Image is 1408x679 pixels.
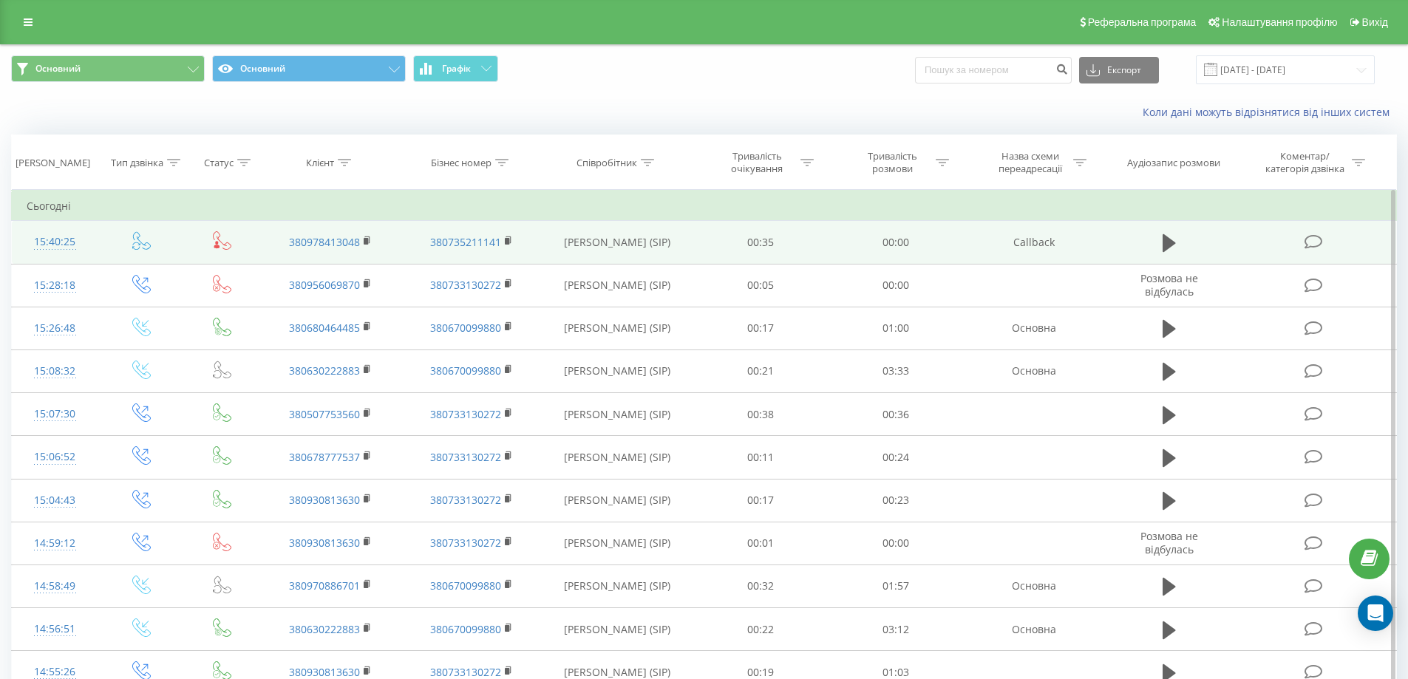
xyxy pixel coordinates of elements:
[542,307,693,349] td: [PERSON_NAME] (SIP)
[542,264,693,307] td: [PERSON_NAME] (SIP)
[829,522,964,564] td: 00:00
[542,522,693,564] td: [PERSON_NAME] (SIP)
[829,564,964,607] td: 01:57
[1088,16,1197,28] span: Реферальна програма
[542,608,693,651] td: [PERSON_NAME] (SIP)
[542,393,693,436] td: [PERSON_NAME] (SIP)
[1140,271,1198,298] span: Розмова не відбулась
[27,486,84,515] div: 15:04:43
[693,564,829,607] td: 00:32
[289,321,360,335] a: 380680464485
[27,314,84,343] div: 15:26:48
[27,615,84,644] div: 14:56:51
[693,436,829,479] td: 00:11
[431,157,492,169] div: Бізнес номер
[413,55,498,82] button: Графік
[829,479,964,522] td: 00:23
[27,400,84,429] div: 15:07:30
[27,443,84,471] div: 15:06:52
[542,436,693,479] td: [PERSON_NAME] (SIP)
[289,579,360,593] a: 380970886701
[430,450,501,464] a: 380733130272
[16,157,90,169] div: [PERSON_NAME]
[542,221,693,264] td: [PERSON_NAME] (SIP)
[35,63,81,75] span: Основний
[27,228,84,256] div: 15:40:25
[1358,596,1393,631] div: Open Intercom Messenger
[693,393,829,436] td: 00:38
[693,349,829,392] td: 00:21
[542,564,693,607] td: [PERSON_NAME] (SIP)
[693,522,829,564] td: 00:01
[1127,157,1220,169] div: Аудіозапис розмови
[430,364,501,378] a: 380670099880
[718,150,797,175] div: Тривалість очікування
[289,622,360,636] a: 380630222883
[111,157,163,169] div: Тип дзвінка
[693,307,829,349] td: 00:17
[1143,105,1397,119] a: Коли дані можуть відрізнятися вiд інших систем
[430,493,501,507] a: 380733130272
[963,564,1103,607] td: Основна
[289,665,360,679] a: 380930813630
[963,608,1103,651] td: Основна
[430,235,501,249] a: 380735211141
[27,271,84,300] div: 15:28:18
[289,235,360,249] a: 380978413048
[963,221,1103,264] td: Callback
[829,349,964,392] td: 03:33
[289,450,360,464] a: 380678777537
[853,150,932,175] div: Тривалість розмови
[442,64,471,74] span: Графік
[829,436,964,479] td: 00:24
[430,278,501,292] a: 380733130272
[915,57,1072,83] input: Пошук за номером
[430,321,501,335] a: 380670099880
[289,536,360,550] a: 380930813630
[289,407,360,421] a: 380507753560
[577,157,637,169] div: Співробітник
[1079,57,1159,83] button: Експорт
[963,307,1103,349] td: Основна
[693,479,829,522] td: 00:17
[1222,16,1337,28] span: Налаштування профілю
[542,349,693,392] td: [PERSON_NAME] (SIP)
[430,536,501,550] a: 380733130272
[430,622,501,636] a: 380670099880
[430,579,501,593] a: 380670099880
[829,608,964,651] td: 03:12
[204,157,234,169] div: Статус
[289,364,360,378] a: 380630222883
[693,264,829,307] td: 00:05
[430,665,501,679] a: 380733130272
[27,529,84,558] div: 14:59:12
[11,55,205,82] button: Основний
[289,493,360,507] a: 380930813630
[27,572,84,601] div: 14:58:49
[212,55,406,82] button: Основний
[829,393,964,436] td: 00:36
[829,221,964,264] td: 00:00
[1140,529,1198,556] span: Розмова не відбулась
[693,608,829,651] td: 00:22
[693,221,829,264] td: 00:35
[963,349,1103,392] td: Основна
[430,407,501,421] a: 380733130272
[829,264,964,307] td: 00:00
[1262,150,1348,175] div: Коментар/категорія дзвінка
[1362,16,1388,28] span: Вихід
[289,278,360,292] a: 380956069870
[542,479,693,522] td: [PERSON_NAME] (SIP)
[27,357,84,386] div: 15:08:32
[12,191,1397,221] td: Сьогодні
[829,307,964,349] td: 01:00
[990,150,1069,175] div: Назва схеми переадресації
[306,157,334,169] div: Клієнт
